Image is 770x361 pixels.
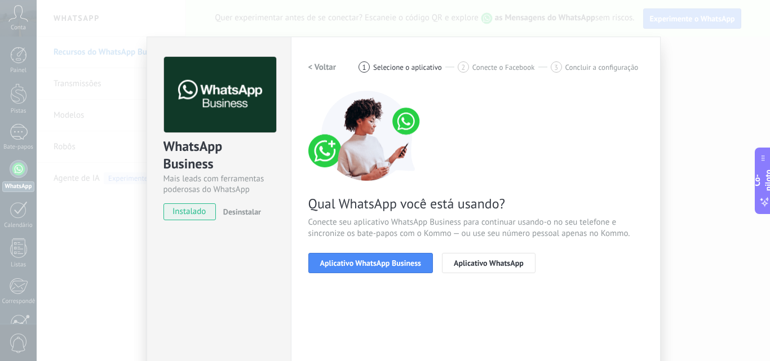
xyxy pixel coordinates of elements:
font: instalado [172,206,206,217]
button: Desinstalar [219,203,261,220]
font: Conecte seu aplicativo WhatsApp Business para continuar usando-o no seu telefone e sincronize os ... [308,217,630,239]
font: < Voltar [308,62,337,73]
font: Desinstalar [223,207,261,217]
img: número de conexão [308,91,427,181]
font: WhatsApp Business [163,137,226,172]
button: Aplicativo WhatsApp [442,253,536,273]
font: Qual WhatsApp você está usando? [308,195,506,212]
font: Aplicativo WhatsApp [454,258,524,268]
font: Mais leads com ferramentas poderosas do WhatsApp [163,173,264,195]
font: 1 [362,63,366,72]
font: 3 [554,63,558,72]
font: Aplicativo WhatsApp Business [320,258,421,268]
button: Aplicativo WhatsApp Business [308,253,433,273]
font: Selecione o aplicativo [373,63,442,72]
div: WhatsApp Business [163,137,275,173]
font: Concluir a configuração [565,63,639,72]
button: < Voltar [308,57,337,77]
font: Conecte o Facebook [472,63,535,72]
font: 2 [461,63,465,72]
img: logo_main.png [164,57,276,133]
